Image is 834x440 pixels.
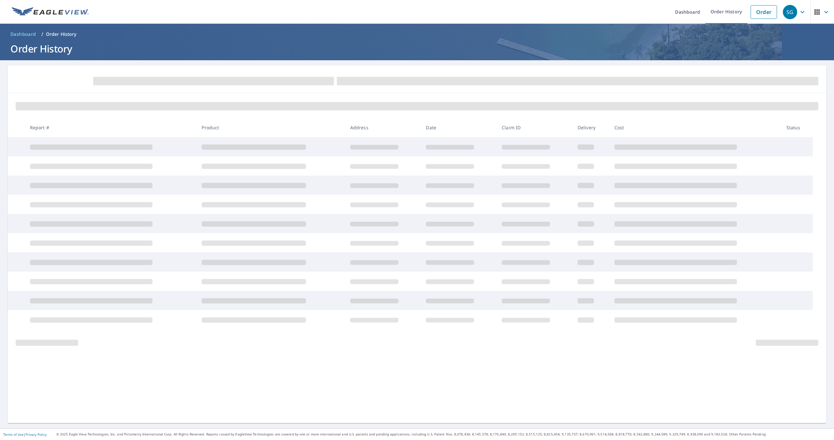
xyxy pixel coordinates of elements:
[496,118,572,137] th: Claim ID
[572,118,609,137] th: Delivery
[8,29,826,39] nav: breadcrumb
[783,5,797,19] div: SG
[196,118,345,137] th: Product
[421,118,496,137] th: Date
[751,5,777,19] a: Order
[56,432,831,437] p: © 2025 Eagle View Technologies, Inc. and Pictometry International Corp. All Rights Reserved. Repo...
[8,42,826,55] h1: Order History
[25,432,47,437] a: Privacy Policy
[3,432,23,437] a: Terms of Use
[3,433,47,436] p: |
[8,29,39,39] a: Dashboard
[25,118,197,137] th: Report #
[46,31,77,37] p: Order History
[12,7,89,17] img: EV Logo
[10,31,36,37] span: Dashboard
[345,118,421,137] th: Address
[41,30,43,38] li: /
[609,118,781,137] th: Cost
[781,118,813,137] th: Status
